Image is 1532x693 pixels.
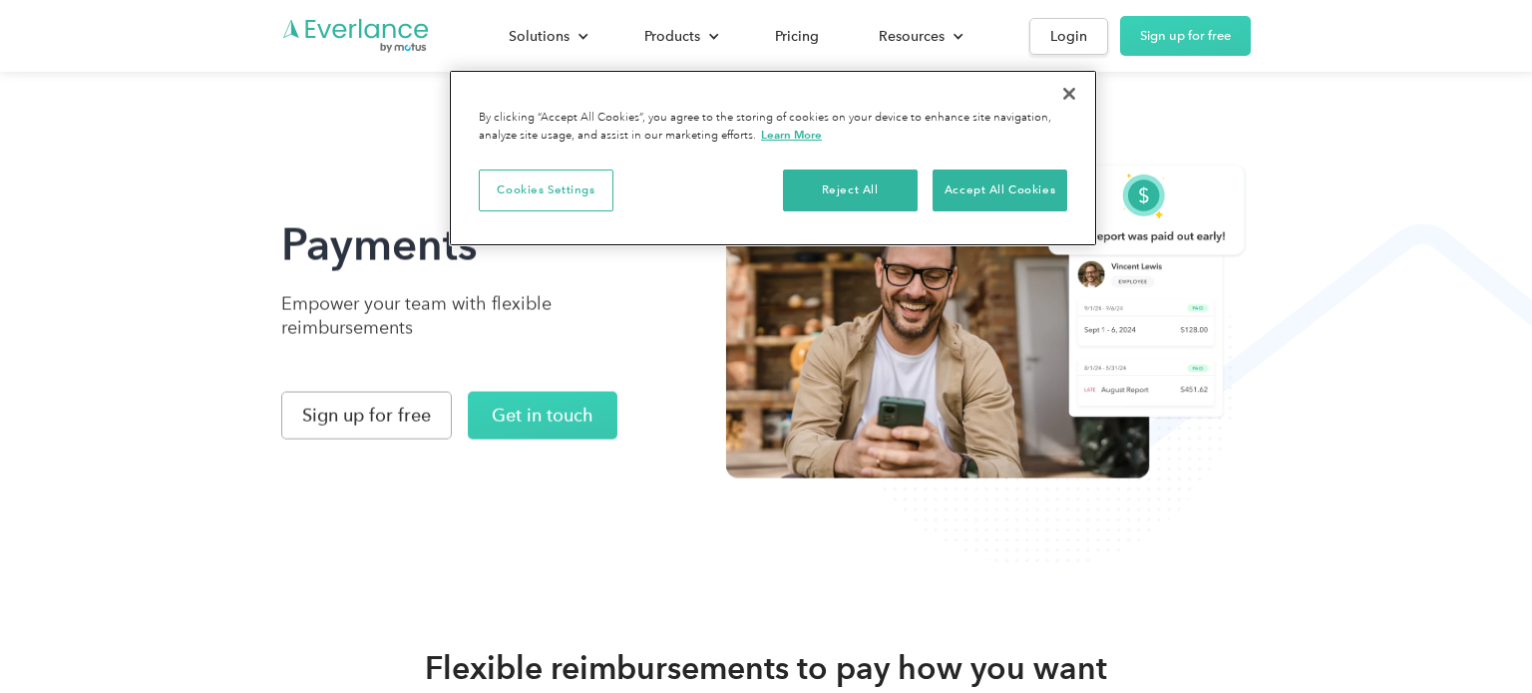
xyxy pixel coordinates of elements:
[509,24,570,49] div: Solutions
[425,648,1107,688] h2: Flexible reimbursements to pay how you want
[449,70,1097,246] div: Privacy
[468,392,617,440] a: Get in touch
[281,392,452,440] a: Sign up for free
[755,19,839,54] a: Pricing
[1047,72,1091,116] button: Close
[761,128,822,142] a: More information about your privacy, opens in a new tab
[1050,24,1087,49] div: Login
[450,82,552,101] span: Phone number
[624,19,735,54] div: Products
[1120,16,1251,56] a: Sign up for free
[479,110,1067,145] div: By clicking “Accept All Cookies”, you agree to the storing of cookies on your device to enhance s...
[783,170,918,211] button: Reject All
[281,292,647,340] p: Empower your team with flexible reimbursements
[281,17,431,55] a: Go to homepage
[775,24,819,49] div: Pricing
[449,70,1097,246] div: Cookie banner
[644,24,700,49] div: Products
[879,24,945,49] div: Resources
[859,19,979,54] div: Resources
[489,19,604,54] div: Solutions
[209,99,309,141] input: Submit
[281,217,688,273] h1: Payments
[933,170,1067,211] button: Accept All Cookies
[479,170,613,211] button: Cookies Settings
[1029,18,1108,55] a: Login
